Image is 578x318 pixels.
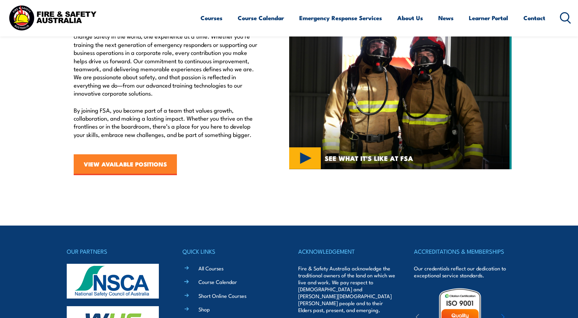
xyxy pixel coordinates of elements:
[198,264,223,272] a: All Courses
[198,305,210,313] a: Shop
[74,24,257,97] p: At [GEOGRAPHIC_DATA], we are united by a shared purpose: to forever change safety in the world, o...
[438,9,454,27] a: News
[74,106,257,139] p: By joining FSA, you become part of a team that values growth, collaboration, and making a lasting...
[289,9,512,169] img: MERS VIDEO (4)
[67,264,159,299] img: nsca-logo-footer
[298,265,396,313] p: Fire & Safety Australia acknowledge the traditional owners of the land on which we live and work....
[67,246,164,256] h4: OUR PARTNERS
[238,9,284,27] a: Course Calendar
[201,9,222,27] a: Courses
[198,292,246,299] a: Short Online Courses
[74,154,177,175] a: VIEW AVAILABLE POSITIONS
[397,9,423,27] a: About Us
[182,246,280,256] h4: QUICK LINKS
[198,278,237,285] a: Course Calendar
[299,9,382,27] a: Emergency Response Services
[414,246,511,256] h4: ACCREDITATIONS & MEMBERSHIPS
[523,9,545,27] a: Contact
[469,9,508,27] a: Learner Portal
[325,155,413,161] span: SEE WHAT IT'S LIKE AT FSA
[298,246,396,256] h4: ACKNOWLEDGEMENT
[414,265,511,279] p: Our credentials reflect our dedication to exceptional service standards.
